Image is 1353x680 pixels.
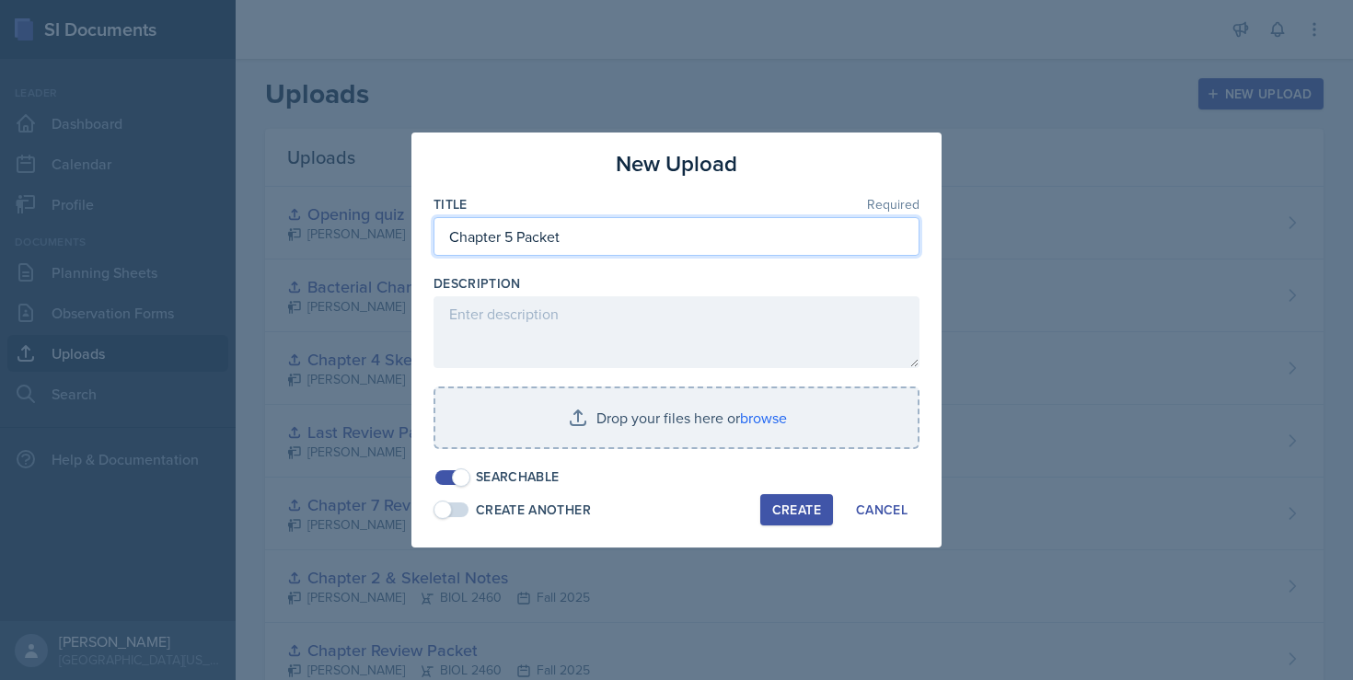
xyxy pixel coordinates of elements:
[856,502,908,517] div: Cancel
[867,198,919,211] span: Required
[616,147,737,180] h3: New Upload
[844,494,919,525] button: Cancel
[434,195,468,213] label: Title
[772,502,821,517] div: Create
[434,217,919,256] input: Enter title
[476,467,560,487] div: Searchable
[760,494,833,525] button: Create
[476,501,591,520] div: Create Another
[434,274,521,293] label: Description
